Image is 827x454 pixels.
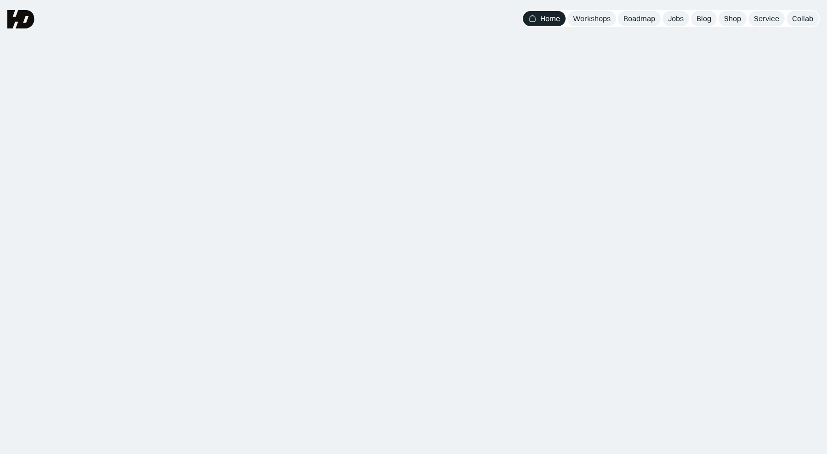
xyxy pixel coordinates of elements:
div: Lihat loker desain [615,301,673,310]
a: Roadmap [618,11,661,26]
span: & [422,110,442,154]
div: Service [754,14,779,23]
a: Shop [719,11,747,26]
a: Workshops [567,11,616,26]
div: Blog [697,14,711,23]
div: Workshops [573,14,611,23]
a: Jobs [663,11,689,26]
a: Service [748,11,785,26]
div: WHO’S HIRING? [589,280,635,287]
div: Jobs [668,14,684,23]
a: Home [523,11,566,26]
span: UIUX [225,110,306,154]
div: Roadmap [623,14,655,23]
div: Home [540,14,560,23]
a: Collab [787,11,819,26]
a: Blog [691,11,717,26]
div: Shop [724,14,741,23]
div: Collab [792,14,813,23]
